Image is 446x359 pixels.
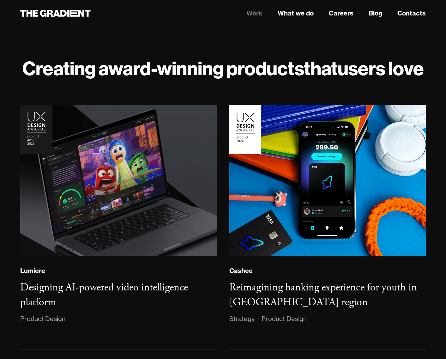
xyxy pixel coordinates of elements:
div: Strategy + Product Design [229,314,307,324]
a: Careers [329,9,353,18]
h3: Designing AI-powered video intelligence platform [20,281,188,309]
strong: that [304,56,338,80]
a: CasheeReimagining banking experience for youth in [GEOGRAPHIC_DATA] regionStrategy + Product Design [229,105,426,350]
a: What we do [278,9,314,18]
div: Cashee [229,267,253,275]
a: LumiereDesigning AI-powered video intelligence platformProduct Design [20,105,217,350]
div: Lumiere [20,267,45,275]
h1: Creating award-winning products users love [20,57,426,80]
div: Product Design [20,314,65,324]
a: Blog [369,9,382,18]
a: Work [246,9,262,18]
a: Contacts [397,9,426,18]
h3: Reimagining banking experience for youth in [GEOGRAPHIC_DATA] region [229,281,417,309]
